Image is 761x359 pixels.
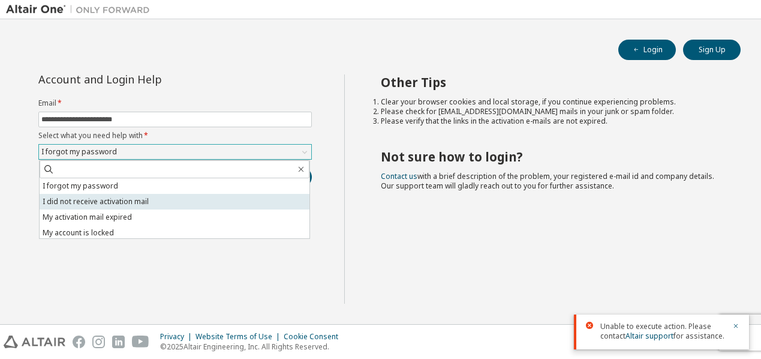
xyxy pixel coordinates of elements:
li: Please check for [EMAIL_ADDRESS][DOMAIN_NAME] mails in your junk or spam folder. [381,107,719,116]
h2: Other Tips [381,74,719,90]
div: Privacy [160,332,195,342]
span: with a brief description of the problem, your registered e-mail id and company details. Our suppo... [381,171,714,191]
img: Altair One [6,4,156,16]
img: instagram.svg [92,336,105,348]
img: altair_logo.svg [4,336,65,348]
div: I forgot my password [39,145,311,159]
img: youtube.svg [132,336,149,348]
button: Sign Up [683,40,741,60]
h2: Not sure how to login? [381,149,719,164]
span: Unable to execute action. Please contact for assistance. [600,322,725,341]
div: Account and Login Help [38,74,257,84]
img: facebook.svg [73,336,85,348]
a: Altair support [625,331,673,341]
a: Contact us [381,171,417,181]
div: Cookie Consent [284,332,345,342]
p: © 2025 Altair Engineering, Inc. All Rights Reserved. [160,342,345,352]
div: I forgot my password [40,145,119,158]
img: linkedin.svg [112,336,125,348]
li: Please verify that the links in the activation e-mails are not expired. [381,116,719,126]
div: Website Terms of Use [195,332,284,342]
label: Email [38,98,312,108]
li: Clear your browser cookies and local storage, if you continue experiencing problems. [381,97,719,107]
button: Login [618,40,676,60]
label: Select what you need help with [38,131,312,140]
li: I forgot my password [40,178,309,194]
